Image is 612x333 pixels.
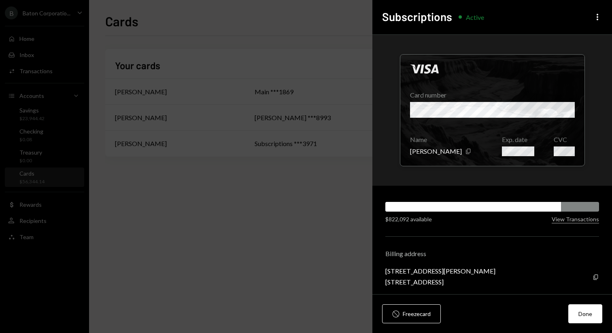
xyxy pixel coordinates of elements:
div: Freeze card [403,310,431,318]
button: Freezecard [382,304,441,323]
div: [STREET_ADDRESS][PERSON_NAME] [385,267,495,275]
div: Billing address [385,250,599,257]
button: View Transactions [552,216,599,223]
div: Active [466,13,484,21]
div: [STREET_ADDRESS] [385,278,495,286]
div: $822,092 available [385,215,432,223]
button: Done [568,304,602,323]
div: Click to hide [400,54,585,166]
h2: Subscriptions [382,9,452,25]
